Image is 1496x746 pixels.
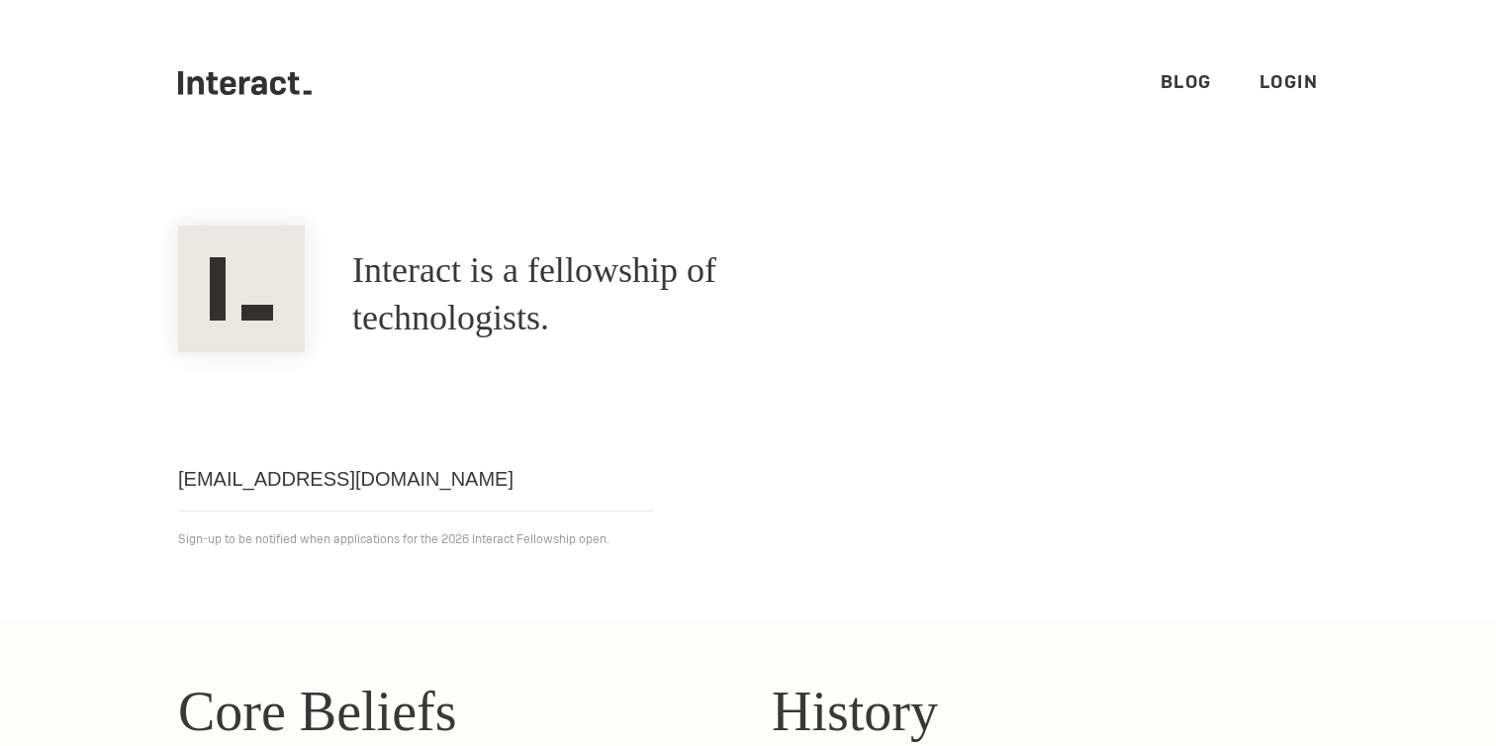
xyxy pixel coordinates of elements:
[1161,70,1212,93] a: Blog
[1260,70,1319,93] a: Login
[352,247,887,342] h1: Interact is a fellowship of technologists.
[178,226,305,352] img: Interact Logo
[178,527,1318,551] p: Sign-up to be notified when applications for the 2026 Interact Fellowship open.
[178,447,653,512] input: Email address...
